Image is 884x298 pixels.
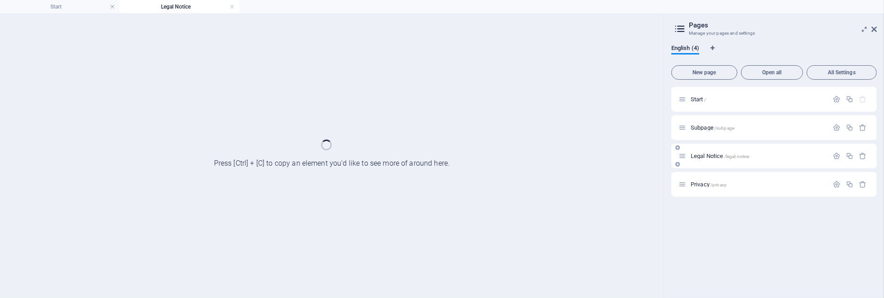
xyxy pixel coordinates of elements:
div: Settings [833,181,840,188]
div: Remove [859,124,867,131]
span: New page [675,70,733,75]
span: Click to open page [691,124,734,131]
span: /subpage [714,126,734,131]
div: Subpage/subpage [688,125,828,131]
span: Legal Notice [691,153,749,159]
span: /legal-notice [724,154,750,159]
div: Start/ [688,96,828,102]
span: English (4) [671,43,699,55]
div: Duplicate [846,181,853,188]
span: Click to open page [691,96,706,103]
div: Duplicate [846,95,853,103]
div: Settings [833,124,840,131]
span: Open all [745,70,799,75]
button: New page [671,65,737,80]
div: Duplicate [846,152,853,160]
div: Duplicate [846,124,853,131]
div: Legal Notice/legal-notice [688,153,828,159]
button: Open all [741,65,803,80]
div: Privacy/privacy [688,181,828,187]
h3: Manage your pages and settings [689,29,859,37]
button: All Settings [807,65,877,80]
div: The startpage cannot be deleted [859,95,867,103]
span: / [704,97,706,102]
div: Settings [833,95,840,103]
div: Settings [833,152,840,160]
div: Language Tabs [671,45,877,62]
span: Click to open page [691,181,727,188]
div: Remove [859,181,867,188]
div: Remove [859,152,867,160]
h4: Legal Notice [120,2,239,12]
h2: Pages [689,21,877,29]
span: /privacy [710,182,727,187]
span: All Settings [811,70,873,75]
